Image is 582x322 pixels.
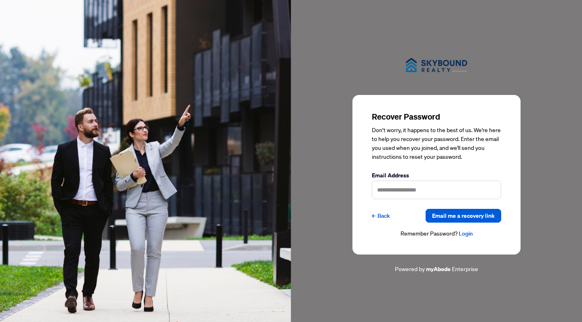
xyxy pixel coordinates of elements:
a: ←Back [372,209,390,223]
span: ← [372,211,376,220]
span: Powered by [395,265,425,272]
h3: Recover Password [372,111,501,122]
div: Remember Password? [372,229,501,238]
label: Email Address [372,171,501,180]
a: Login [459,230,473,237]
span: Enterprise [452,265,478,272]
img: ma-logo [396,48,477,82]
button: Email me a recovery link [426,209,501,223]
div: Don’t worry, it happens to the best of us. We're here to help you recover your password. Enter th... [372,126,501,161]
span: Email me a recovery link [432,209,495,222]
a: myAbode [426,265,451,274]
